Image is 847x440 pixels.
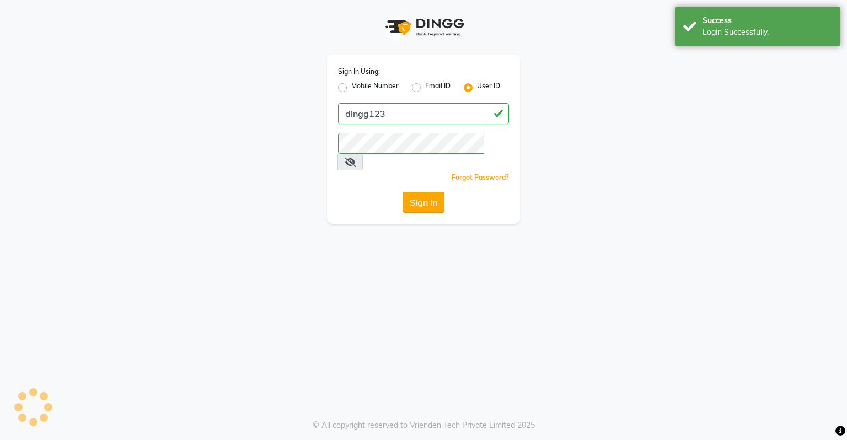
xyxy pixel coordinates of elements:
label: Mobile Number [351,81,399,94]
label: Sign In Using: [338,67,380,77]
button: Sign In [403,192,444,213]
img: logo1.svg [379,11,468,44]
input: Username [338,133,484,154]
input: Username [338,103,509,124]
label: User ID [477,81,500,94]
label: Email ID [425,81,451,94]
a: Forgot Password? [452,173,509,181]
div: Login Successfully. [703,26,832,38]
div: Success [703,15,832,26]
